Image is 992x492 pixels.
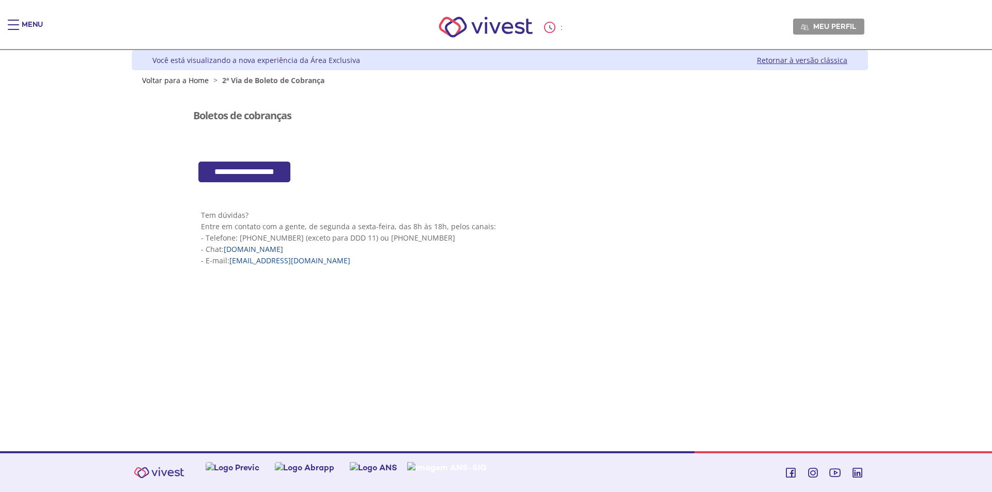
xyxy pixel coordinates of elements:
[152,55,360,65] div: Você está visualizando a nova experiência da Área Exclusiva
[193,193,807,282] section: <span lang="pt-BR" dir="ltr">Visualizador do Conteúdo da Web</span> 1
[193,110,291,121] h3: Boletos de cobranças
[275,462,334,473] img: Logo Abrapp
[544,22,565,33] div: :
[222,75,324,85] span: 2ª Via de Boleto de Cobrança
[813,22,856,31] span: Meu perfil
[407,462,487,473] img: Imagem ANS-SIG
[206,462,259,473] img: Logo Previc
[124,50,868,451] div: Vivest
[193,162,807,183] section: <span lang="pt-BR" dir="ltr">Cob360 - Area Restrita - Emprestimos</span>
[427,5,545,49] img: Vivest
[801,23,809,31] img: Meu perfil
[193,94,807,151] section: <span lang="pt-BR" dir="ltr">Visualizador do Conteúdo da Web</span>
[128,461,190,484] img: Vivest
[224,244,283,254] a: [DOMAIN_NAME]
[211,75,220,85] span: >
[757,55,847,65] a: Retornar à versão clássica
[229,256,350,265] a: [EMAIL_ADDRESS][DOMAIN_NAME]
[142,75,209,85] a: Voltar para a Home
[201,210,799,266] p: Tem dúvidas? Entre em contato com a gente, de segunda a sexta-feira, das 8h às 18h, pelos canais:...
[350,462,397,473] img: Logo ANS
[793,19,864,34] a: Meu perfil
[22,20,43,40] div: Menu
